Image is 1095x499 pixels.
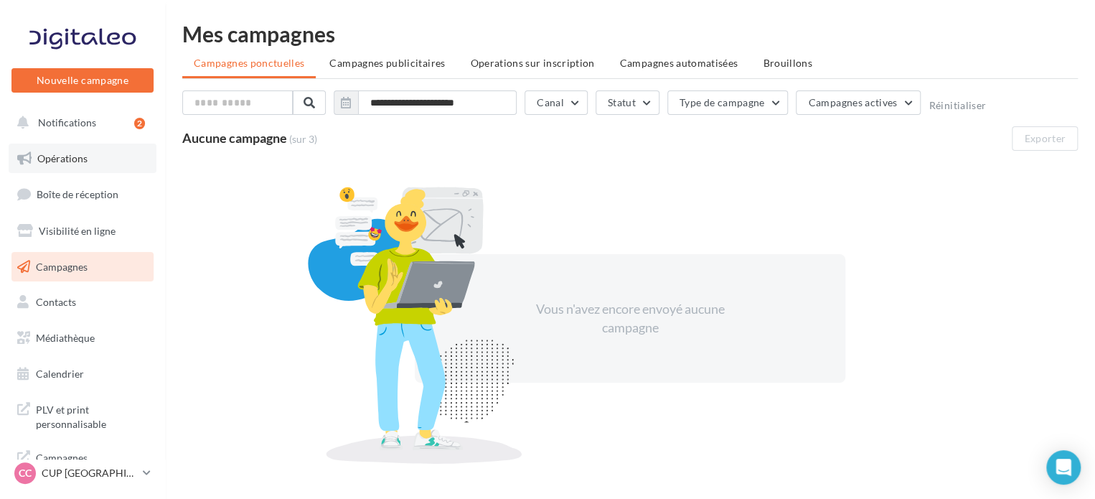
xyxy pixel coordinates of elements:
[9,287,156,317] a: Contacts
[9,442,156,485] a: Campagnes DataOnDemand
[9,216,156,246] a: Visibilité en ligne
[37,152,88,164] span: Opérations
[9,108,151,138] button: Notifications 2
[1046,450,1081,485] div: Open Intercom Messenger
[763,57,812,69] span: Brouillons
[42,466,137,480] p: CUP [GEOGRAPHIC_DATA]
[134,118,145,129] div: 2
[182,130,287,146] span: Aucune campagne
[37,188,118,200] span: Boîte de réception
[596,90,659,115] button: Statut
[1012,126,1078,151] button: Exporter
[808,96,897,108] span: Campagnes actives
[36,400,148,431] span: PLV et print personnalisable
[182,23,1078,45] div: Mes campagnes
[19,466,32,480] span: CC
[329,57,445,69] span: Campagnes publicitaires
[929,100,986,111] button: Réinitialiser
[38,116,96,129] span: Notifications
[667,90,789,115] button: Type de campagne
[36,332,95,344] span: Médiathèque
[9,323,156,353] a: Médiathèque
[9,144,156,174] a: Opérations
[525,90,588,115] button: Canal
[796,90,921,115] button: Campagnes actives
[9,359,156,389] a: Calendrier
[39,225,116,237] span: Visibilité en ligne
[36,448,148,479] span: Campagnes DataOnDemand
[620,57,738,69] span: Campagnes automatisées
[11,460,154,487] a: CC CUP [GEOGRAPHIC_DATA]
[289,132,317,146] span: (sur 3)
[9,252,156,282] a: Campagnes
[36,260,88,272] span: Campagnes
[9,179,156,210] a: Boîte de réception
[36,296,76,308] span: Contacts
[36,368,84,380] span: Calendrier
[11,68,154,93] button: Nouvelle campagne
[9,394,156,437] a: PLV et print personnalisable
[507,300,753,337] div: Vous n'avez encore envoyé aucune campagne
[470,57,594,69] span: Operations sur inscription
